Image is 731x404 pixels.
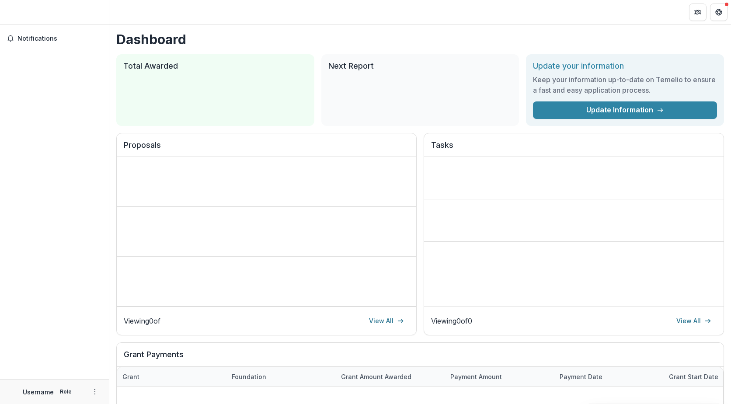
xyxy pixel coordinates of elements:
[533,101,717,119] a: Update Information
[57,388,74,396] p: Role
[124,350,717,366] h2: Grant Payments
[3,31,105,45] button: Notifications
[17,35,102,42] span: Notifications
[431,316,472,326] p: Viewing 0 of 0
[328,61,512,71] h2: Next Report
[123,61,307,71] h2: Total Awarded
[364,314,409,328] a: View All
[431,140,717,157] h2: Tasks
[671,314,717,328] a: View All
[23,387,54,397] p: Username
[124,140,409,157] h2: Proposals
[533,74,717,95] h3: Keep your information up-to-date on Temelio to ensure a fast and easy application process.
[689,3,707,21] button: Partners
[116,31,724,47] h1: Dashboard
[124,316,160,326] p: Viewing 0 of
[710,3,728,21] button: Get Help
[90,387,100,397] button: More
[533,61,717,71] h2: Update your information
